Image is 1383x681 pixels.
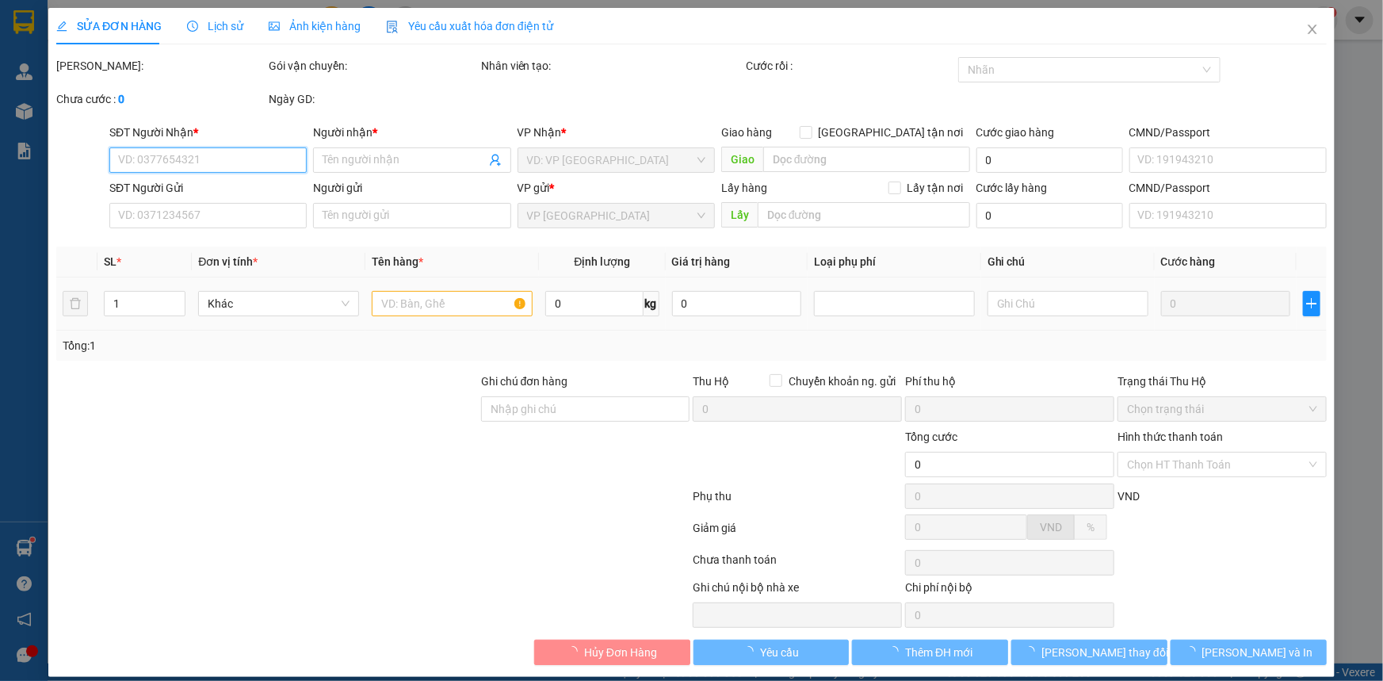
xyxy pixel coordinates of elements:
[1024,646,1041,657] span: loading
[808,247,981,277] th: Loại phụ phí
[481,396,690,422] input: Ghi chú đơn hàng
[109,124,307,141] div: SĐT Người Nhận
[1161,291,1290,316] input: 0
[976,182,1048,194] label: Cước lấy hàng
[1303,291,1320,316] button: plus
[1290,8,1335,52] button: Close
[976,126,1055,139] label: Cước giao hàng
[56,57,266,75] div: [PERSON_NAME]:
[693,375,729,388] span: Thu Hộ
[981,247,1155,277] th: Ghi chú
[1117,373,1327,390] div: Trạng thái Thu Hộ
[1129,124,1327,141] div: CMND/Passport
[693,579,902,603] div: Ghi chú nội bộ nhà xe
[905,644,972,661] span: Thêm ĐH mới
[1087,521,1095,534] span: %
[760,644,799,661] span: Yêu cầu
[721,202,758,228] span: Lấy
[721,147,763,172] span: Giao
[527,204,705,228] span: VP Đà Lạt
[1185,646,1202,657] span: loading
[198,255,258,268] span: Đơn vị tính
[584,644,657,661] span: Hủy Đơn Hàng
[313,179,510,197] div: Người gửi
[812,124,970,141] span: [GEOGRAPHIC_DATA] tận nơi
[1304,297,1320,310] span: plus
[269,20,361,33] span: Ảnh kiện hàng
[269,21,280,32] span: picture
[1127,397,1317,421] span: Chọn trạng thái
[905,430,957,443] span: Tổng cước
[104,255,117,268] span: SL
[901,179,970,197] span: Lấy tận nơi
[692,551,904,579] div: Chưa thanh toán
[782,373,902,390] span: Chuyển khoản ng. gửi
[187,21,198,32] span: clock-circle
[269,90,478,108] div: Ngày GD:
[721,182,767,194] span: Lấy hàng
[976,203,1123,228] input: Cước lấy hàng
[693,640,850,665] button: Yêu cầu
[372,255,423,268] span: Tên hàng
[1202,644,1313,661] span: [PERSON_NAME] và In
[743,646,760,657] span: loading
[118,93,124,105] b: 0
[386,20,553,33] span: Yêu cầu xuất hóa đơn điện tử
[313,124,510,141] div: Người nhận
[481,375,568,388] label: Ghi chú đơn hàng
[988,291,1148,316] input: Ghi Chú
[976,147,1123,173] input: Cước giao hàng
[1129,179,1327,197] div: CMND/Passport
[1171,640,1327,665] button: [PERSON_NAME] và In
[692,488,904,515] div: Phụ thu
[269,57,478,75] div: Gói vận chuyển:
[852,640,1008,665] button: Thêm ĐH mới
[1306,23,1319,36] span: close
[208,292,350,316] span: Khác
[1040,521,1062,534] span: VND
[489,154,502,166] span: user-add
[721,126,772,139] span: Giao hàng
[746,57,955,75] div: Cước rồi :
[63,337,534,354] div: Tổng: 1
[758,202,970,228] input: Dọc đường
[372,291,533,316] input: VD: Bàn, Ghế
[1117,430,1223,443] label: Hình thức thanh toán
[386,21,399,33] img: icon
[1117,490,1140,503] span: VND
[1041,644,1168,661] span: [PERSON_NAME] thay đổi
[763,147,970,172] input: Dọc đường
[518,126,562,139] span: VP Nhận
[56,21,67,32] span: edit
[109,179,307,197] div: SĐT Người Gửi
[888,646,905,657] span: loading
[692,519,904,547] div: Giảm giá
[672,255,731,268] span: Giá trị hàng
[905,579,1114,603] div: Chi phí nội bộ
[518,179,715,197] div: VP gửi
[56,90,266,108] div: Chưa cước :
[481,57,743,75] div: Nhân viên tạo:
[1161,255,1216,268] span: Cước hàng
[905,373,1114,396] div: Phí thu hộ
[567,646,584,657] span: loading
[534,640,690,665] button: Hủy Đơn Hàng
[574,255,630,268] span: Định lượng
[1011,640,1167,665] button: [PERSON_NAME] thay đổi
[63,291,88,316] button: delete
[187,20,243,33] span: Lịch sử
[644,291,659,316] span: kg
[56,20,162,33] span: SỬA ĐƠN HÀNG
